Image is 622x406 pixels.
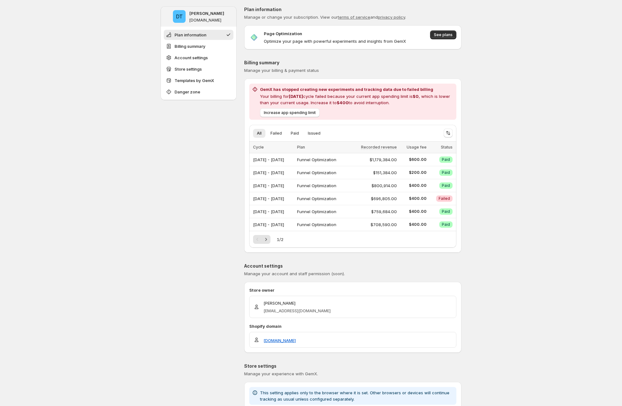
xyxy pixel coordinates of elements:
[297,168,347,177] div: Funnel Optimization
[260,390,449,402] span: This setting applies only to the browser where it is set. Other browsers or devices will continue...
[441,145,453,149] span: Status
[164,64,233,74] button: Store settings
[260,108,320,117] button: Increase app spending limit
[439,196,450,201] span: Failed
[253,168,293,177] div: [DATE] - [DATE]
[289,94,303,99] span: [DATE]
[244,371,318,376] span: Manage your experience with GemX.
[175,66,202,72] span: Store settings
[249,287,456,293] p: Store owner
[244,68,319,73] span: Manage your billing & payment status
[257,131,262,136] span: All
[260,93,454,106] p: Your billing for cycle failed because your current app spending limit is , which is lower than yo...
[297,220,347,229] div: Funnel Optimization
[244,271,345,276] span: Manage your account and staff permission (soon).
[175,89,200,95] span: Danger zone
[253,207,293,216] div: [DATE] - [DATE]
[444,129,453,137] button: Sort the results
[401,170,427,175] span: $200.00
[164,87,233,97] button: Danger zone
[297,181,347,190] div: Funnel Optimization
[263,337,296,344] a: [DOMAIN_NAME]
[175,32,206,38] span: Plan information
[351,156,397,163] div: $1,179,384.00
[442,222,450,227] span: Paid
[189,18,221,23] p: [DOMAIN_NAME]
[337,100,349,105] span: $400
[253,235,270,244] nav: Pagination
[338,15,370,20] a: terms of service
[401,157,427,162] span: $600.00
[244,363,461,369] p: Store settings
[264,110,316,115] span: Increase app spending limit
[253,145,264,149] span: Cycle
[253,181,293,190] div: [DATE] - [DATE]
[270,131,282,136] span: Failed
[401,222,427,227] span: $400.00
[244,60,461,66] p: Billing summary
[401,183,427,188] span: $400.00
[263,308,331,314] p: [EMAIL_ADDRESS][DOMAIN_NAME]
[297,145,305,149] span: Plan
[442,157,450,162] span: Paid
[244,15,406,20] span: Manage or change your subscription. View our and .
[442,209,450,214] span: Paid
[264,38,406,44] p: Optimize your page with powerful experiments and insights from GemX
[164,41,233,51] button: Billing summary
[351,182,397,189] div: $800,914.00
[164,30,233,40] button: Plan information
[442,183,450,188] span: Paid
[175,77,214,84] span: Templates by GemX
[176,13,183,20] text: DT
[378,15,405,20] a: privacy policy
[175,54,208,61] span: Account settings
[442,170,450,175] span: Paid
[430,30,456,39] button: See plans
[164,53,233,63] button: Account settings
[361,145,397,150] span: Recorded revenue
[244,6,461,13] p: Plan information
[401,196,427,201] span: $400.00
[264,30,302,37] p: Page Optimization
[244,263,461,269] p: Account settings
[351,195,397,202] div: $696,805.00
[253,220,293,229] div: [DATE] - [DATE]
[401,209,427,214] span: $400.00
[277,236,283,243] span: 1 / 2
[351,208,397,215] div: $759,684.00
[164,75,233,86] button: Templates by GemX
[308,131,321,136] span: Issued
[249,33,259,42] img: Page Optimization
[263,300,331,306] p: [PERSON_NAME]
[173,10,186,23] span: Duc Trinh
[262,235,270,244] button: Next
[260,86,454,92] h2: GemX has stopped creating new experiments and tracking data due to failed billing
[297,207,347,216] div: Funnel Optimization
[407,145,427,149] span: Usage fee
[253,155,293,164] div: [DATE] - [DATE]
[291,131,299,136] span: Paid
[351,221,397,228] div: $708,590.00
[434,32,453,37] span: See plans
[189,10,224,16] p: [PERSON_NAME]
[413,94,419,99] span: $0
[175,43,206,49] span: Billing summary
[253,194,293,203] div: [DATE] - [DATE]
[351,169,397,176] div: $151,384.00
[249,323,456,329] p: Shopify domain
[297,155,347,164] div: Funnel Optimization
[297,194,347,203] div: Funnel Optimization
